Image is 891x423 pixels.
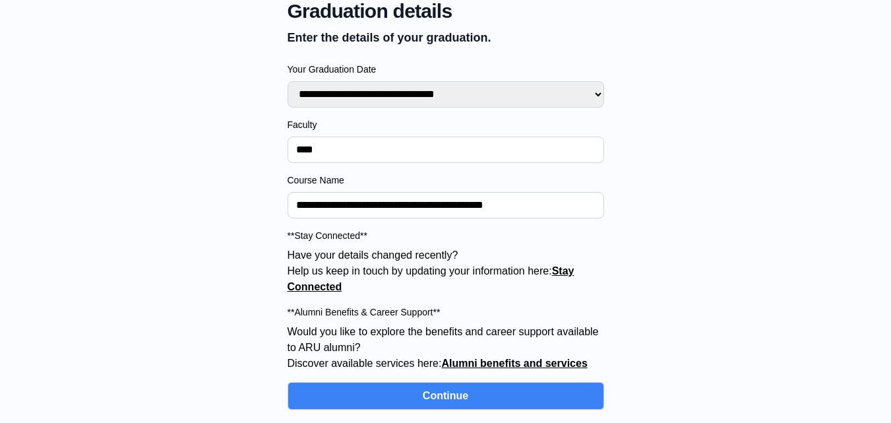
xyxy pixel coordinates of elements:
[288,324,604,372] p: Would you like to explore the benefits and career support available to ARU alumni? Discover avail...
[441,358,587,369] a: Alumni benefits and services
[288,118,604,131] label: Faculty
[288,28,604,47] p: Enter the details of your graduation.
[288,247,604,295] p: Have your details changed recently? Help us keep in touch by updating your information here:
[288,174,604,187] label: Course Name
[288,265,574,292] a: Stay Connected
[288,63,604,76] label: Your Graduation Date
[288,306,604,319] label: **Alumni Benefits & Career Support**
[288,382,604,410] button: Continue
